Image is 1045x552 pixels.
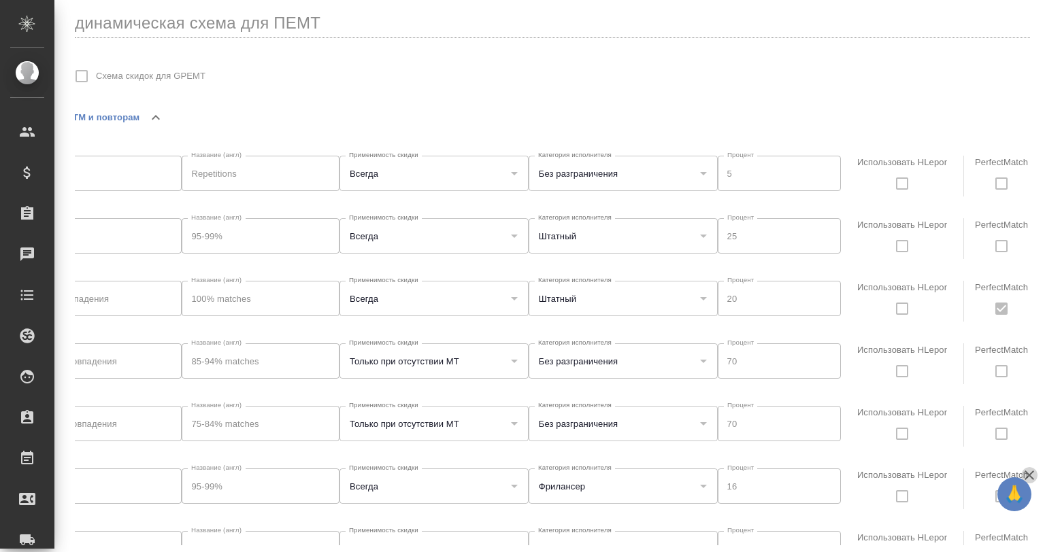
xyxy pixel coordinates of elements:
label: Использовать HLepor [857,282,947,292]
label: Использовать HLepor [857,532,947,542]
span: 🙏 [1003,480,1026,508]
label: Использовать HLepor [857,220,947,230]
label: PerfectMatch [975,157,1028,167]
button: 🙏 [997,477,1031,511]
label: PerfectMatch [975,220,1028,230]
label: Использовать HLepor [857,470,947,480]
label: PerfectMatch [975,407,1028,417]
button: Скидки по ТМ и повторам [24,101,139,134]
span: Схема скидок для GPEMT [96,69,205,83]
label: PerfectMatch [975,470,1028,480]
label: PerfectMatch [975,282,1028,292]
label: Использовать HLepor [857,345,947,355]
label: PerfectMatch [975,532,1028,542]
label: Использовать HLepor [857,407,947,417]
label: Использовать HLepor [857,157,947,167]
label: PerfectMatch [975,345,1028,355]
